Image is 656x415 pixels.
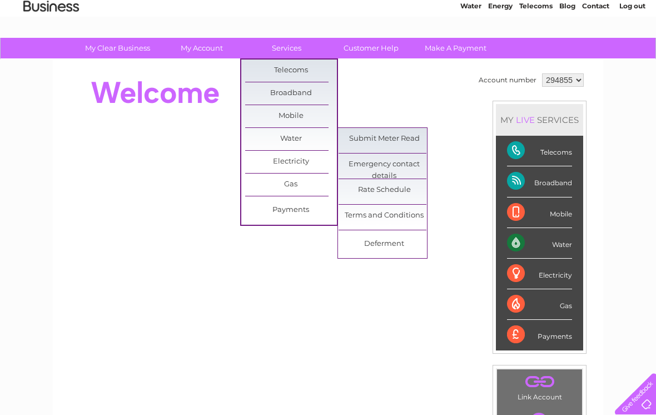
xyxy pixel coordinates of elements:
[245,151,337,173] a: Electricity
[245,105,337,127] a: Mobile
[245,128,337,150] a: Water
[66,6,592,54] div: Clear Business is a trading name of Verastar Limited (registered in [GEOGRAPHIC_DATA] No. 3667643...
[241,38,332,58] a: Services
[339,179,430,201] a: Rate Schedule
[339,233,430,255] a: Deferment
[72,38,163,58] a: My Clear Business
[559,47,575,56] a: Blog
[496,104,583,136] div: MY SERVICES
[245,174,337,196] a: Gas
[410,38,501,58] a: Make A Payment
[245,60,337,82] a: Telecoms
[507,166,572,197] div: Broadband
[156,38,248,58] a: My Account
[325,38,417,58] a: Customer Help
[496,369,583,404] td: Link Account
[507,197,572,228] div: Mobile
[582,47,609,56] a: Contact
[619,47,645,56] a: Log out
[507,136,572,166] div: Telecoms
[446,6,523,19] a: 0333 014 3131
[245,82,337,105] a: Broadband
[339,205,430,227] a: Terms and Conditions
[514,115,537,125] div: LIVE
[488,47,513,56] a: Energy
[245,199,337,221] a: Payments
[460,47,481,56] a: Water
[339,128,430,150] a: Submit Meter Read
[507,320,572,350] div: Payments
[500,372,579,392] a: .
[339,154,430,176] a: Emergency contact details
[519,47,553,56] a: Telecoms
[507,289,572,320] div: Gas
[23,29,79,63] img: logo.png
[507,259,572,289] div: Electricity
[507,228,572,259] div: Water
[476,71,539,90] td: Account number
